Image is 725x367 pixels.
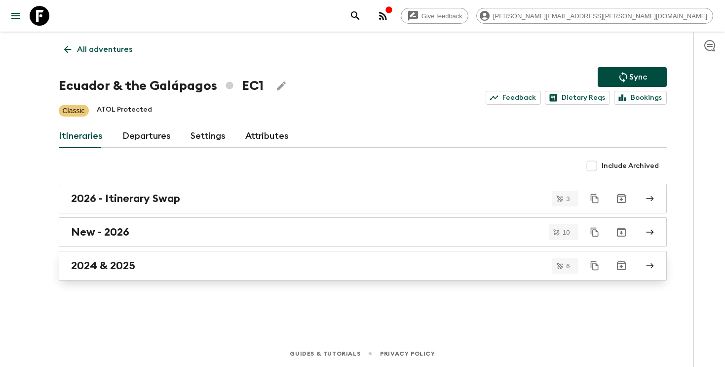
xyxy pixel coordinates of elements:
span: 6 [560,263,575,269]
h2: New - 2026 [71,226,129,239]
a: Guides & Tutorials [290,348,360,359]
button: Edit Adventure Title [271,76,291,96]
a: Feedback [486,91,541,105]
a: Bookings [614,91,667,105]
span: [PERSON_NAME][EMAIL_ADDRESS][PERSON_NAME][DOMAIN_NAME] [488,12,713,20]
a: Dietary Reqs [545,91,610,105]
div: [PERSON_NAME][EMAIL_ADDRESS][PERSON_NAME][DOMAIN_NAME] [476,8,713,24]
a: New - 2026 [59,217,667,247]
a: 2024 & 2025 [59,251,667,281]
h2: 2024 & 2025 [71,259,135,272]
span: 3 [560,196,575,202]
button: menu [6,6,26,26]
span: 10 [557,229,575,236]
button: Duplicate [586,190,604,207]
button: Duplicate [586,257,604,275]
p: ATOL Protected [97,105,152,117]
button: Archive [611,256,631,276]
a: Departures [122,124,171,148]
h1: Ecuador & the Galápagos EC1 [59,76,264,96]
a: Privacy Policy [380,348,435,359]
a: All adventures [59,40,138,59]
a: Itineraries [59,124,103,148]
a: Give feedback [401,8,468,24]
button: Sync adventure departures to the booking engine [598,67,667,87]
button: Duplicate [586,223,604,241]
button: Archive [611,189,631,208]
a: Attributes [245,124,289,148]
span: Include Archived [602,161,659,171]
p: All adventures [77,43,132,55]
span: Give feedback [416,12,468,20]
a: 2026 - Itinerary Swap [59,184,667,213]
a: Settings [191,124,226,148]
h2: 2026 - Itinerary Swap [71,192,180,205]
p: Classic [63,106,85,116]
p: Sync [629,71,647,83]
button: search adventures [345,6,365,26]
button: Archive [611,222,631,242]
